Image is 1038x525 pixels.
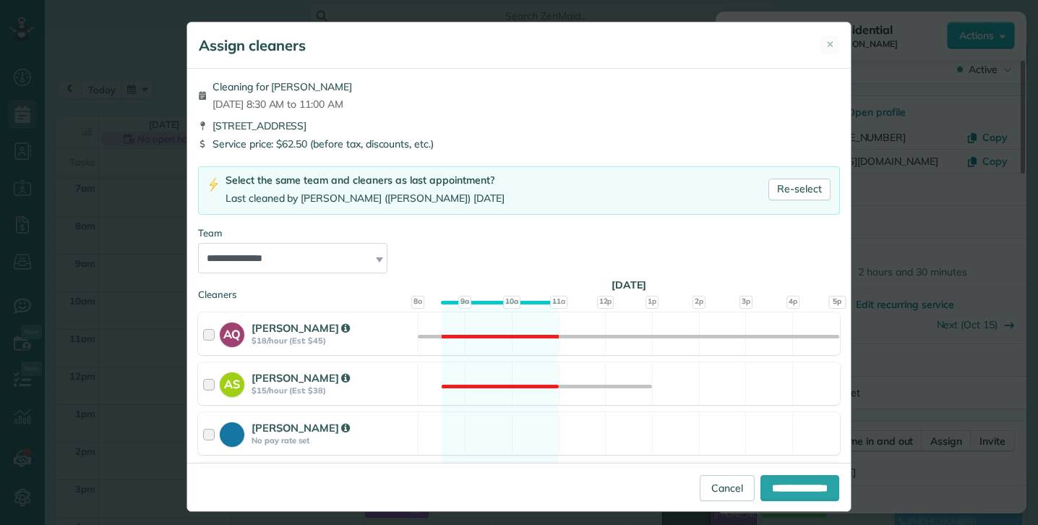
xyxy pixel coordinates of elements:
strong: $18/hour (Est: $45) [252,336,413,346]
strong: No pay rate set [252,435,413,445]
a: Re-select [768,179,831,200]
div: Select the same team and cleaners as last appointment? [226,173,505,188]
strong: [PERSON_NAME] [252,371,350,385]
span: [DATE] 8:30 AM to 11:00 AM [213,97,352,111]
img: lightning-bolt-icon-94e5364df696ac2de96d3a42b8a9ff6ba979493684c50e6bbbcda72601fa0d29.png [207,177,220,192]
div: Cleaners [198,288,840,292]
div: Last cleaned by [PERSON_NAME] ([PERSON_NAME]) [DATE] [226,191,505,206]
div: Service price: $62.50 (before tax, discounts, etc.) [198,137,840,151]
strong: $15/hour (Est: $38) [252,385,413,396]
div: [STREET_ADDRESS] [198,119,840,133]
strong: AQ [220,323,244,343]
span: Cleaning for [PERSON_NAME] [213,80,352,94]
h5: Assign cleaners [199,35,306,56]
strong: [PERSON_NAME] [252,421,350,435]
strong: [PERSON_NAME] [252,321,350,335]
a: Cancel [700,475,755,501]
strong: AS [220,372,244,393]
div: Team [198,226,840,240]
span: ✕ [826,38,834,51]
